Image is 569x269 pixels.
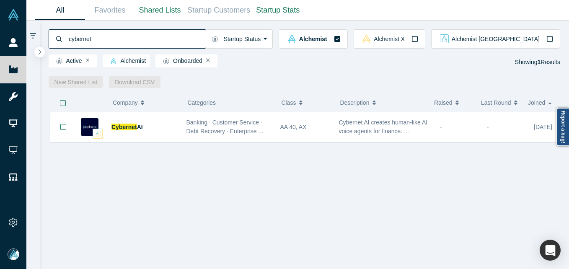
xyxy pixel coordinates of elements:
span: Banking · Customer Service · Debt Recovery · Enterprise ... [186,119,264,134]
button: alchemistx Vault LogoAlchemist X [354,29,425,49]
input: Search by company name, class, customer, one-liner or category [68,29,206,49]
button: Bookmark [50,112,76,142]
button: Download CSV [109,76,160,88]
button: Remove Filter [86,57,90,63]
button: Remove Filter [206,57,210,63]
button: alchemist Vault LogoAlchemist [279,29,347,49]
img: alchemistx, alchemist Vault Logo [95,131,101,137]
a: Startup Stats [253,0,303,20]
span: Alchemist X [374,36,405,42]
a: CybernetAI [111,124,143,130]
span: - [440,124,442,130]
span: - [487,124,489,130]
span: Alchemist [106,58,146,65]
span: Showing Results [515,59,560,65]
button: Startup Status [206,29,273,49]
img: Mia Scott's Account [8,248,19,260]
span: AI [137,124,143,130]
img: alchemistx Vault Logo [362,34,371,43]
span: Description [340,94,369,111]
img: Startup status [212,36,218,42]
button: Last Round [481,94,519,111]
span: Onboarded [159,58,202,65]
span: Cybernet AI creates human-like AI voice agents for finance. ... [339,119,428,134]
img: alchemist Vault Logo [110,58,116,64]
img: alchemist Vault Logo [287,34,296,43]
img: Alchemist Vault Logo [8,9,19,21]
span: Joined [528,94,545,111]
a: Shared Lists [135,0,185,20]
a: Favorites [85,0,135,20]
span: Alchemist [GEOGRAPHIC_DATA] [452,36,540,42]
span: Cybernet [111,124,137,130]
button: Description [340,94,425,111]
strong: 1 [538,59,541,65]
button: Company [113,94,174,111]
a: Report a bug! [556,108,569,146]
button: Raised [434,94,472,111]
img: Cybernet AI's Logo [81,118,98,136]
span: Alchemist [299,36,327,42]
span: Company [113,94,138,111]
a: Startup Customers [185,0,253,20]
button: Joined [528,94,554,111]
div: AA 40, AX [280,113,330,142]
img: Startup status [56,58,62,65]
img: Startup status [163,58,169,65]
span: Categories [187,99,216,106]
button: alchemist_aj Vault LogoAlchemist [GEOGRAPHIC_DATA] [431,29,560,49]
span: [DATE] [534,124,552,130]
span: Last Round [481,94,511,111]
img: alchemist_aj Vault Logo [440,34,449,43]
button: Class [281,94,327,111]
a: All [35,0,85,20]
button: New Shared List [49,76,103,88]
span: Raised [434,94,453,111]
span: Class [281,94,296,111]
span: Active [52,58,82,65]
